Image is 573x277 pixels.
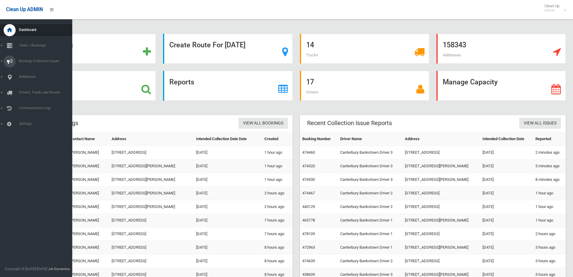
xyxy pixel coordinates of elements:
td: 8 hours ago [262,254,292,268]
td: [DATE] [480,254,533,268]
th: Intended Collection Date Date [194,132,262,146]
td: [DATE] [480,187,533,200]
td: 2 hours ago [533,227,566,241]
td: Canterbury Bankstown Driver 3 [338,173,403,187]
td: [STREET_ADDRESS][PERSON_NAME] [109,187,193,200]
td: 3 hours ago [533,241,566,254]
span: Booking Collection Issues [17,59,77,63]
td: 7 hours ago [262,227,292,241]
td: [DATE] [480,241,533,254]
span: Copyright © [DATE]-[DATE] [5,267,47,271]
td: [PERSON_NAME] [68,173,109,187]
td: [DATE] [194,200,262,214]
td: [PERSON_NAME] [68,200,109,214]
a: 474639 [302,259,315,263]
td: Canterbury Bankstown Driver 2 [338,254,403,268]
td: [STREET_ADDRESS] [109,254,193,268]
th: Created [262,132,292,146]
span: Settings [17,122,77,126]
td: [DATE] [480,227,533,241]
td: [DATE] [480,159,533,173]
td: Canterbury Bankstown Driver 1 [338,227,403,241]
span: Trucks [306,53,318,57]
th: Address [109,132,193,146]
td: [DATE] [194,227,262,241]
span: Dashboard [17,28,77,32]
th: Reported [533,132,566,146]
td: 1 hour ago [533,187,566,200]
td: 2 hours ago [262,187,292,200]
td: [STREET_ADDRESS] [402,187,480,200]
td: [DATE] [194,173,262,187]
td: [PERSON_NAME] [68,254,109,268]
td: Canterbury Bankstown Driver 1 [338,241,403,254]
td: 1 hour ago [262,159,292,173]
td: [PERSON_NAME] [68,214,109,227]
span: Communication Log [17,106,77,110]
td: 2 minutes ago [533,146,566,159]
a: 474530 [302,177,315,182]
td: [PERSON_NAME] [68,187,109,200]
span: Addresses [17,75,77,79]
strong: 14 [306,41,314,49]
th: Intended Collection Date [480,132,533,146]
a: View All Issues [519,118,561,129]
td: [DATE] [194,146,262,159]
strong: Reports [169,78,194,86]
strong: 158343 [443,41,466,49]
td: 3 hours ago [533,254,566,268]
td: [DATE] [194,187,262,200]
td: Canterbury Bankstown Driver 3 [338,159,403,173]
a: 440129 [302,204,315,209]
a: Search [26,71,156,101]
td: 2 hours ago [262,200,292,214]
td: [PERSON_NAME] [68,159,109,173]
td: [STREET_ADDRESS] [402,254,480,268]
span: Drivers, Trucks and Routes [17,90,77,95]
td: [STREET_ADDRESS][PERSON_NAME] [402,241,480,254]
span: Tasks / Bookings [17,43,77,48]
td: [STREET_ADDRESS] [109,214,193,227]
td: [DATE] [480,173,533,187]
a: 465778 [302,218,315,222]
td: [STREET_ADDRESS] [402,200,480,214]
span: Drivers [306,90,318,94]
td: 1 hour ago [262,173,292,187]
td: [DATE] [194,159,262,173]
span: Clean Up ADMIN [6,7,43,12]
th: Driver Name [338,132,403,146]
td: [STREET_ADDRESS][PERSON_NAME] [402,214,480,227]
td: Canterbury Bankstown Driver 3 [338,146,403,159]
a: 17 Drivers [300,71,429,101]
a: 158343 Addresses [436,34,566,64]
td: [STREET_ADDRESS][PERSON_NAME] [109,159,193,173]
td: [DATE] [480,146,533,159]
a: 474320 [302,164,315,168]
td: Canterbury Bankstown Driver 2 [338,200,403,214]
a: 474460 [302,150,315,155]
td: [STREET_ADDRESS] [402,146,480,159]
td: [DATE] [480,214,533,227]
strong: Jet Dynamics [48,267,70,271]
a: 478109 [302,231,315,236]
strong: Manage Capacity [443,78,498,86]
td: Canterbury Bankstown Driver 2 [338,187,403,200]
a: Manage Capacity [436,71,566,101]
td: 8 minutes ago [533,173,566,187]
td: [PERSON_NAME] [68,227,109,241]
a: 438609 [302,272,315,277]
td: [STREET_ADDRESS][PERSON_NAME] [402,173,480,187]
span: Clean Up [541,4,565,13]
td: [STREET_ADDRESS][PERSON_NAME] [109,173,193,187]
td: [STREET_ADDRESS][PERSON_NAME] [109,200,193,214]
a: 474467 [302,191,315,195]
td: [PERSON_NAME] [68,241,109,254]
td: [STREET_ADDRESS][PERSON_NAME] [402,159,480,173]
span: Addresses [443,53,461,57]
a: 472963 [302,245,315,250]
strong: 17 [306,78,314,86]
td: [STREET_ADDRESS] [109,146,193,159]
td: 7 hours ago [262,214,292,227]
td: [DATE] [194,214,262,227]
th: Contact Name [68,132,109,146]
